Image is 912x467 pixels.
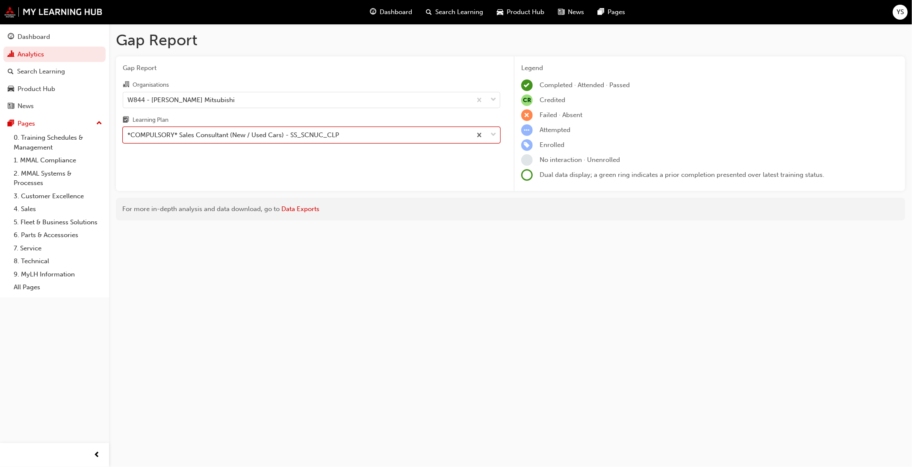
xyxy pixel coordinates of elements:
[8,120,14,128] span: pages-icon
[363,3,419,21] a: guage-iconDashboard
[436,7,484,17] span: Search Learning
[540,156,620,164] span: No interaction · Unenrolled
[490,94,496,106] span: down-icon
[122,204,899,214] div: For more in-depth analysis and data download, go to
[521,139,533,151] span: learningRecordVerb_ENROLL-icon
[8,103,14,110] span: news-icon
[540,96,565,104] span: Credited
[540,126,570,134] span: Attempted
[608,7,626,17] span: Pages
[123,81,129,89] span: organisation-icon
[8,85,14,93] span: car-icon
[10,190,106,203] a: 3. Customer Excellence
[10,167,106,190] a: 2. MMAL Systems & Processes
[3,64,106,79] a: Search Learning
[94,450,100,461] span: prev-icon
[521,109,533,121] span: learningRecordVerb_FAIL-icon
[281,205,319,213] a: Data Exports
[10,203,106,216] a: 4. Sales
[3,81,106,97] a: Product Hub
[3,27,106,116] button: DashboardAnalyticsSearch LearningProduct HubNews
[10,242,106,255] a: 7. Service
[521,154,533,166] span: learningRecordVerb_NONE-icon
[558,7,565,18] span: news-icon
[568,7,584,17] span: News
[123,63,500,73] span: Gap Report
[507,7,545,17] span: Product Hub
[497,7,504,18] span: car-icon
[10,131,106,154] a: 0. Training Schedules & Management
[10,229,106,242] a: 6. Parts & Accessories
[521,79,533,91] span: learningRecordVerb_COMPLETE-icon
[3,98,106,114] a: News
[3,47,106,62] a: Analytics
[380,7,413,17] span: Dashboard
[490,3,552,21] a: car-iconProduct Hub
[123,117,129,124] span: learningplan-icon
[10,154,106,167] a: 1. MMAL Compliance
[18,119,35,129] div: Pages
[521,94,533,106] span: null-icon
[540,141,564,149] span: Enrolled
[419,3,490,21] a: search-iconSearch Learning
[540,111,582,119] span: Failed · Absent
[127,95,235,105] div: W844 - [PERSON_NAME] Mitsubishi
[3,116,106,132] button: Pages
[370,7,377,18] span: guage-icon
[10,281,106,294] a: All Pages
[598,7,605,18] span: pages-icon
[10,255,106,268] a: 8. Technical
[591,3,632,21] a: pages-iconPages
[426,7,432,18] span: search-icon
[4,6,103,18] img: mmal
[8,68,14,76] span: search-icon
[10,268,106,281] a: 9. MyLH Information
[8,33,14,41] span: guage-icon
[17,67,65,76] div: Search Learning
[116,31,905,50] h1: Gap Report
[521,63,898,73] div: Legend
[18,101,34,111] div: News
[133,116,168,124] div: Learning Plan
[10,216,106,229] a: 5. Fleet & Business Solutions
[127,130,339,140] div: *COMPULSORY* Sales Consultant (New / Used Cars) - SS_SCNUC_CLP
[490,129,496,141] span: down-icon
[521,124,533,136] span: learningRecordVerb_ATTEMPT-icon
[540,171,824,179] span: Dual data display; a green ring indicates a prior completion presented over latest training status.
[540,81,630,89] span: Completed · Attended · Passed
[3,29,106,45] a: Dashboard
[96,118,102,129] span: up-icon
[897,7,904,17] span: YS
[18,32,50,42] div: Dashboard
[18,84,55,94] div: Product Hub
[893,5,908,20] button: YS
[133,81,169,89] div: Organisations
[552,3,591,21] a: news-iconNews
[8,51,14,59] span: chart-icon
